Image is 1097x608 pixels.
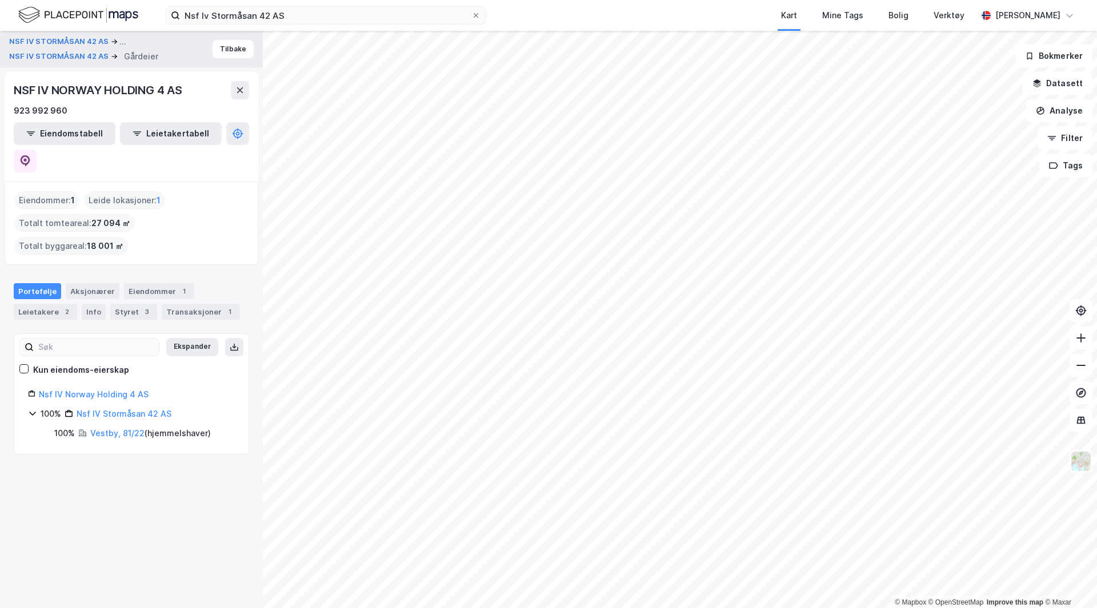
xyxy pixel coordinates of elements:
span: 1 [157,194,161,207]
div: 100% [54,426,75,440]
div: Transaksjoner [162,304,240,320]
div: Leietakere [14,304,77,320]
button: Tilbake [213,40,254,58]
div: Kart [781,9,797,22]
iframe: Chat Widget [1040,553,1097,608]
div: Mine Tags [822,9,863,22]
div: 2 [61,306,73,317]
a: OpenStreetMap [928,598,984,606]
button: Ekspander [166,338,218,356]
div: Eiendommer [124,283,194,299]
div: 1 [178,285,190,297]
a: Mapbox [895,598,926,606]
div: 1 [224,306,235,317]
div: Eiendommer : [14,191,79,210]
div: Kun eiendoms-eierskap [33,363,129,377]
div: Info [82,304,106,320]
span: 1 [71,194,75,207]
a: Vestby, 81/22 [90,428,145,438]
div: Totalt byggareal : [14,237,128,255]
input: Søk på adresse, matrikkel, gårdeiere, leietakere eller personer [180,7,471,24]
span: 27 094 ㎡ [91,216,130,230]
button: Datasett [1023,72,1092,95]
span: 18 001 ㎡ [87,239,123,253]
img: logo.f888ab2527a4732fd821a326f86c7f29.svg [18,5,138,25]
button: Analyse [1026,99,1092,122]
div: Portefølje [14,283,61,299]
div: NSF IV NORWAY HOLDING 4 AS [14,81,185,99]
button: NSF IV STORMÅSAN 42 AS [9,35,111,49]
a: Improve this map [987,598,1043,606]
button: Filter [1038,127,1092,150]
a: Nsf IV Stormåsan 42 AS [77,409,171,418]
div: Verktøy [934,9,964,22]
div: Totalt tomteareal : [14,214,135,232]
input: Søk [34,339,159,356]
button: NSF IV STORMÅSAN 42 AS [9,51,111,62]
div: Kontrollprogram for chat [1040,553,1097,608]
button: Eiendomstabell [14,122,115,145]
div: ... [119,35,126,49]
div: ( hjemmelshaver ) [90,426,211,440]
div: 100% [41,407,61,421]
div: Aksjonærer [66,283,119,299]
div: Gårdeier [124,50,158,63]
button: Tags [1039,154,1092,177]
img: Z [1070,450,1092,472]
div: Styret [110,304,157,320]
div: 3 [141,306,153,317]
button: Bokmerker [1015,45,1092,67]
button: Leietakertabell [120,122,222,145]
a: Nsf IV Norway Holding 4 AS [39,389,149,399]
div: Leide lokasjoner : [84,191,165,210]
div: Bolig [888,9,908,22]
div: [PERSON_NAME] [995,9,1060,22]
div: 923 992 960 [14,104,67,118]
